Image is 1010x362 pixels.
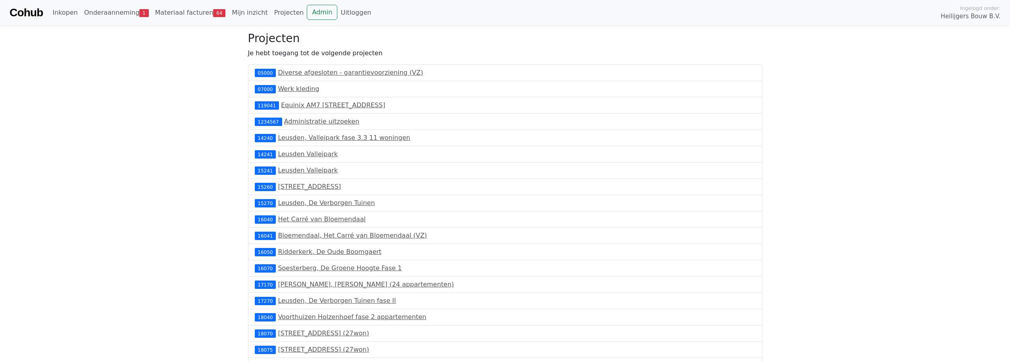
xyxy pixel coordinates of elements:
[255,346,276,354] div: 18075
[337,5,374,21] a: Uitloggen
[278,69,423,76] a: Diverse afgesloten - garantievoorziening (VZ)
[255,281,276,288] div: 17170
[255,215,276,223] div: 16040
[255,183,276,191] div: 15260
[278,346,369,353] a: [STREET_ADDRESS] (27won)
[278,248,381,256] a: Ridderkerk, De Oude Boomgaert
[213,9,225,17] span: 64
[10,3,43,22] a: Cohub
[248,48,762,58] p: Je hebt toegang tot de volgende projecten
[255,134,276,142] div: 14240
[229,5,271,21] a: Mijn inzicht
[307,5,337,20] a: Admin
[278,85,319,93] a: Werk kleding
[278,183,341,190] a: [STREET_ADDRESS]
[278,232,427,239] a: Bloemendaal, Het Carré van Bloemendaal (VZ)
[941,12,1000,21] span: Heilijgers Bouw B.V.
[255,85,276,93] div: 07000
[255,150,276,158] div: 14241
[278,281,454,288] a: [PERSON_NAME], [PERSON_NAME] (24 appartementen)
[255,118,282,126] div: 1234567
[278,215,366,223] a: Het Carré van Bloemendaal
[152,5,229,21] a: Materiaal facturen64
[81,5,152,21] a: Onderaanneming1
[284,118,360,125] a: Administratie uitzoeken
[271,5,307,21] a: Projecten
[248,32,762,45] h3: Projecten
[255,297,276,305] div: 17270
[255,166,276,174] div: 15241
[255,101,279,109] div: 119041
[278,199,375,207] a: Leusden, De Verborgen Tuinen
[49,5,81,21] a: Inkopen
[255,313,276,321] div: 18040
[278,166,338,174] a: Leusden Valleipark
[278,134,410,141] a: Leusden, Valleipark fase 3.3 11 woningen
[278,264,402,272] a: Soesterberg, De Groene Hoogte Fase 1
[255,69,276,77] div: 05000
[255,264,276,272] div: 16070
[255,248,276,256] div: 16050
[139,9,148,17] span: 1
[960,4,1000,12] span: Ingelogd onder:
[255,329,276,337] div: 18070
[278,313,426,321] a: Voorthuizen Holzenhoef fase 2 appartementen
[278,150,338,158] a: Leusden Valleipark
[281,101,385,109] a: Equinix AM7 [STREET_ADDRESS]
[255,232,276,240] div: 16041
[278,329,369,337] a: [STREET_ADDRESS] (27won)
[278,297,396,304] a: Leusden, De Verborgen Tuinen fase II
[255,199,276,207] div: 15270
